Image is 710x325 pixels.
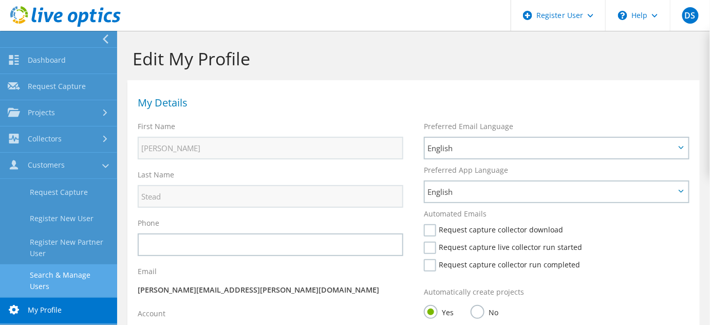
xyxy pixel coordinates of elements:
[424,305,454,318] label: Yes
[424,224,563,237] label: Request capture collector download
[618,11,627,20] svg: \n
[138,284,403,296] p: [PERSON_NAME][EMAIL_ADDRESS][PERSON_NAME][DOMAIN_NAME]
[424,209,487,219] label: Automated Emails
[682,7,699,24] span: DS
[138,121,175,132] label: First Name
[471,305,498,318] label: No
[427,142,675,154] span: English
[138,266,157,277] label: Email
[138,309,165,319] label: Account
[138,98,684,108] h1: My Details
[133,48,689,69] h1: Edit My Profile
[424,242,582,254] label: Request capture live collector run started
[424,259,580,272] label: Request capture collector run completed
[427,186,675,198] span: English
[424,287,524,297] label: Automatically create projects
[138,218,159,228] label: Phone
[424,165,508,175] label: Preferred App Language
[138,170,174,180] label: Last Name
[424,121,513,132] label: Preferred Email Language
